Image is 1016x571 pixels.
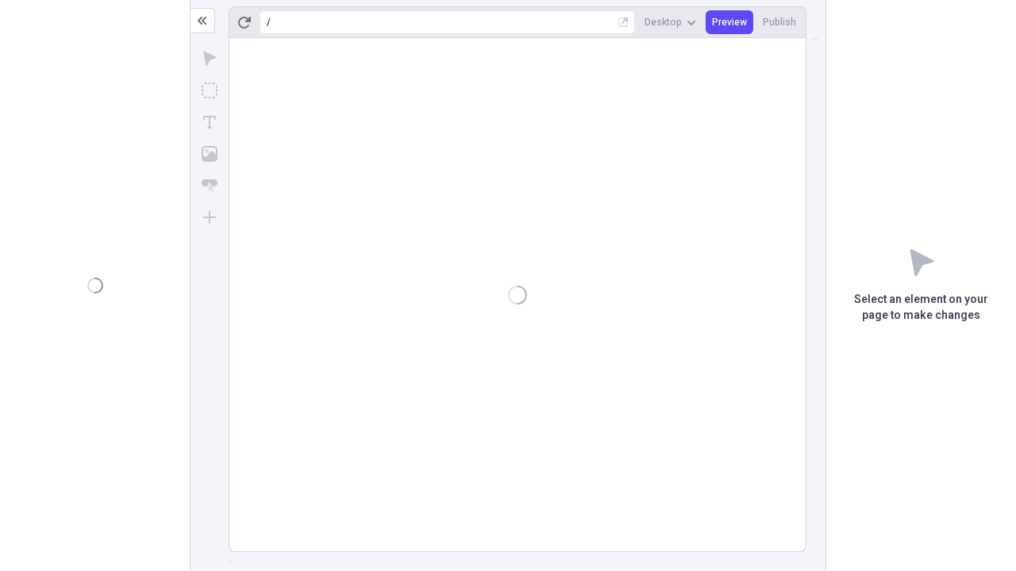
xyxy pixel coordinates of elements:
button: Publish [756,10,802,34]
button: Box [195,76,224,105]
span: Preview [712,16,747,29]
button: Text [195,108,224,136]
button: Image [195,140,224,168]
span: Publish [763,16,796,29]
span: Desktop [645,16,682,29]
div: / [267,16,271,29]
p: Select an element on your page to make changes [826,292,1016,324]
button: Desktop [638,10,702,34]
button: Button [195,171,224,200]
button: Preview [706,10,753,34]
